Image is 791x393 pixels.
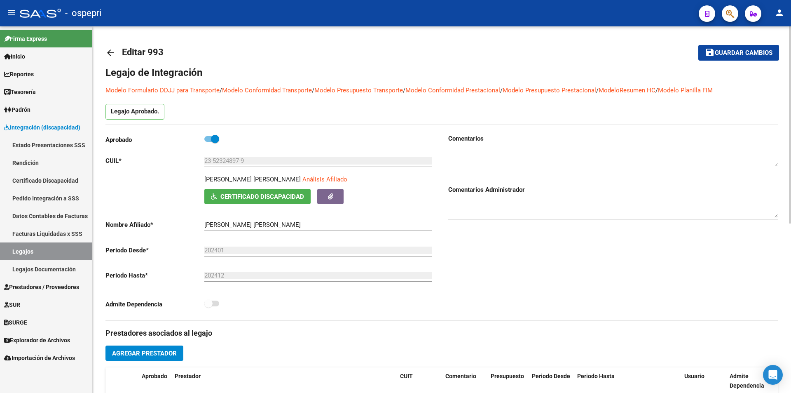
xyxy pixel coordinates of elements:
[503,87,596,94] a: Modelo Presupuesto Prestacional
[105,48,115,58] mat-icon: arrow_back
[775,8,784,18] mat-icon: person
[204,189,311,204] button: Certificado Discapacidad
[4,52,25,61] span: Inicio
[105,135,204,144] p: Aprobado
[105,346,183,361] button: Agregar Prestador
[105,156,204,165] p: CUIL
[105,220,204,229] p: Nombre Afiliado
[105,271,204,280] p: Periodo Hasta
[730,373,764,389] span: Admite Dependencia
[122,47,164,57] span: Editar 993
[112,350,177,357] span: Agregar Prestador
[715,49,772,57] span: Guardar cambios
[4,34,47,43] span: Firma Express
[448,185,778,194] h3: Comentarios Administrador
[105,300,204,309] p: Admite Dependencia
[4,123,80,132] span: Integración (discapacidad)
[105,327,778,339] h3: Prestadores asociados al legajo
[448,134,778,143] h3: Comentarios
[658,87,713,94] a: Modelo Planilla FIM
[445,373,476,379] span: Comentario
[4,336,70,345] span: Explorador de Archivos
[698,45,779,60] button: Guardar cambios
[105,246,204,255] p: Periodo Desde
[684,373,704,379] span: Usuario
[599,87,655,94] a: ModeloResumen HC
[105,87,220,94] a: Modelo Formulario DDJJ para Transporte
[763,365,783,385] div: Open Intercom Messenger
[65,4,101,22] span: - ospepri
[4,70,34,79] span: Reportes
[532,373,570,379] span: Periodo Desde
[491,373,524,379] span: Presupuesto
[405,87,500,94] a: Modelo Conformidad Prestacional
[705,47,715,57] mat-icon: save
[577,373,615,379] span: Periodo Hasta
[204,175,301,184] p: [PERSON_NAME] [PERSON_NAME]
[220,193,304,200] span: Certificado Discapacidad
[302,176,347,183] span: Análisis Afiliado
[314,87,403,94] a: Modelo Presupuesto Transporte
[400,373,413,379] span: CUIT
[4,318,27,327] span: SURGE
[7,8,16,18] mat-icon: menu
[4,105,30,114] span: Padrón
[175,373,201,379] span: Prestador
[4,353,75,362] span: Importación de Archivos
[4,300,20,309] span: SUR
[222,87,312,94] a: Modelo Conformidad Transporte
[4,87,36,96] span: Tesorería
[142,373,167,379] span: Aprobado
[4,282,79,292] span: Prestadores / Proveedores
[105,104,164,120] p: Legajo Aprobado.
[105,66,778,79] h1: Legajo de Integración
